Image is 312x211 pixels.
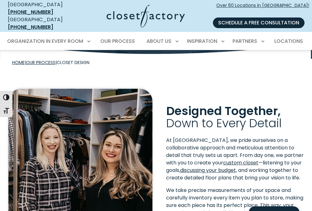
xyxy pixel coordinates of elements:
span: Closet Design [57,59,89,66]
span: Inspiration [187,38,217,45]
a: Our Process [26,59,55,66]
a: Schedule a Free Consultation [213,18,305,28]
a: discussing your budget [180,167,236,174]
span: Partners [233,38,257,45]
span: Over 60 Locations in [GEOGRAPHIC_DATA]! [216,2,309,15]
img: Closet Factory Logo [107,5,185,28]
p: At [GEOGRAPHIC_DATA], we pride ourselves on a collaborative approach and meticulous attention to ... [166,137,304,182]
div: [GEOGRAPHIC_DATA] [8,16,76,31]
span: Designed Together, [166,103,281,119]
span: Our Process [100,38,135,45]
span: Down to Every Detail [166,115,282,131]
a: [PHONE_NUMBER] [8,8,53,16]
a: Home [12,59,25,66]
span: Locations [274,38,303,45]
nav: Primary Menu [3,33,310,50]
a: custom closet [223,159,258,166]
span: About Us [146,38,171,45]
a: [PHONE_NUMBER] [8,23,53,31]
span: | | [12,59,89,66]
div: [GEOGRAPHIC_DATA] [8,1,76,16]
span: Organization in Every Room [7,38,83,45]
